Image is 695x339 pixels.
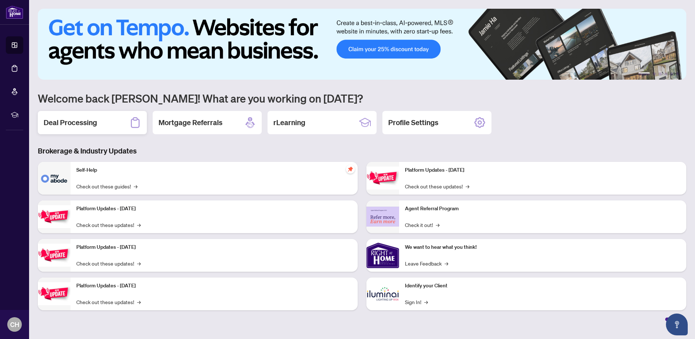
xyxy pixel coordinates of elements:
[436,221,439,229] span: →
[273,117,305,128] h2: rLearning
[76,298,141,306] a: Check out these updates!→
[366,207,399,227] img: Agent Referral Program
[137,221,141,229] span: →
[366,239,399,272] img: We want to hear what you think!
[38,244,71,267] img: Platform Updates - July 21, 2025
[670,72,673,75] button: 5
[134,182,137,190] span: →
[405,182,469,190] a: Check out these updates!→
[76,166,352,174] p: Self-Help
[405,298,428,306] a: Sign In!→
[388,117,438,128] h2: Profile Settings
[158,117,222,128] h2: Mortgage Referrals
[38,91,686,105] h1: Welcome back [PERSON_NAME]! What are you working on [DATE]?
[676,72,679,75] button: 6
[6,5,23,19] img: logo
[405,221,439,229] a: Check it out!→
[137,298,141,306] span: →
[659,72,662,75] button: 3
[466,182,469,190] span: →
[38,9,686,80] img: Slide 0
[10,319,19,330] span: CH
[666,314,688,335] button: Open asap
[38,146,686,156] h3: Brokerage & Industry Updates
[366,167,399,190] img: Platform Updates - June 23, 2025
[664,72,667,75] button: 4
[653,72,656,75] button: 2
[405,243,680,251] p: We want to hear what you think!
[38,162,71,195] img: Self-Help
[38,282,71,305] img: Platform Updates - July 8, 2025
[405,205,680,213] p: Agent Referral Program
[137,259,141,267] span: →
[44,117,97,128] h2: Deal Processing
[76,259,141,267] a: Check out these updates!→
[38,205,71,228] img: Platform Updates - September 16, 2025
[76,221,141,229] a: Check out these updates!→
[76,205,352,213] p: Platform Updates - [DATE]
[76,282,352,290] p: Platform Updates - [DATE]
[405,166,680,174] p: Platform Updates - [DATE]
[366,278,399,310] img: Identify your Client
[346,165,355,174] span: pushpin
[76,182,137,190] a: Check out these guides!→
[445,259,448,267] span: →
[405,282,680,290] p: Identify your Client
[638,72,650,75] button: 1
[424,298,428,306] span: →
[76,243,352,251] p: Platform Updates - [DATE]
[405,259,448,267] a: Leave Feedback→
